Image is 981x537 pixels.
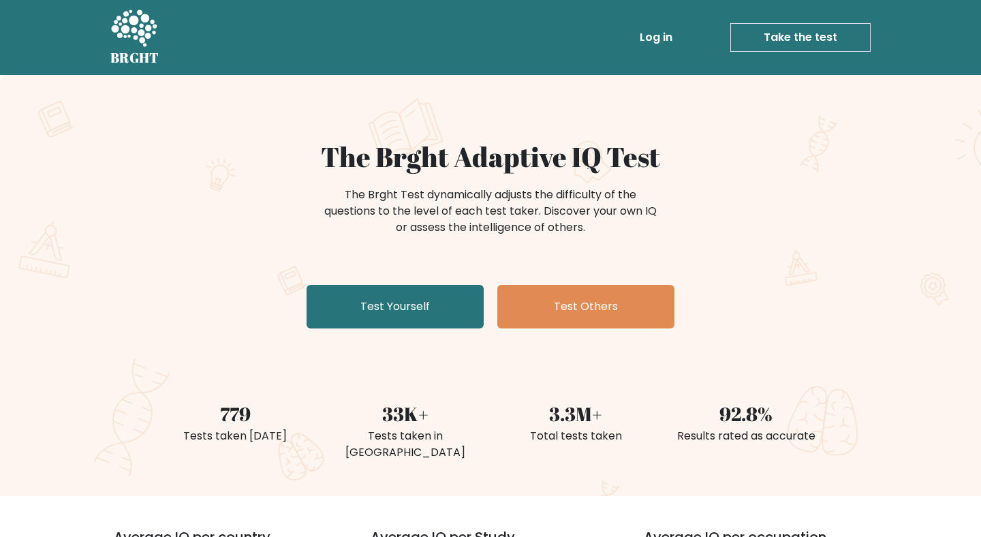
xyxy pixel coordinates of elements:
a: Take the test [730,23,871,52]
div: The Brght Test dynamically adjusts the difficulty of the questions to the level of each test take... [320,187,661,236]
div: 92.8% [669,399,823,428]
a: Test Others [497,285,674,328]
a: Log in [634,24,678,51]
div: Results rated as accurate [669,428,823,444]
div: 779 [158,399,312,428]
div: Tests taken in [GEOGRAPHIC_DATA] [328,428,482,461]
h5: BRGHT [110,50,159,66]
div: Total tests taken [499,428,653,444]
div: Tests taken [DATE] [158,428,312,444]
a: Test Yourself [307,285,484,328]
a: BRGHT [110,5,159,70]
div: 33K+ [328,399,482,428]
h1: The Brght Adaptive IQ Test [158,140,823,173]
div: 3.3M+ [499,399,653,428]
